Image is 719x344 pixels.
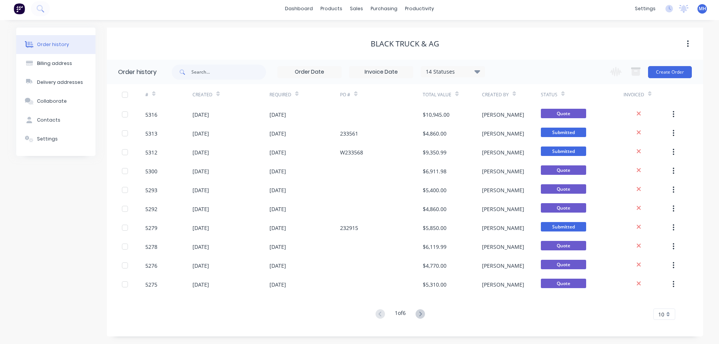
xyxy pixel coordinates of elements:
[340,224,358,232] div: 232915
[482,91,509,98] div: Created By
[192,91,212,98] div: Created
[541,260,586,269] span: Quote
[269,111,286,119] div: [DATE]
[395,309,406,320] div: 1 of 6
[423,91,451,98] div: Total Value
[278,66,341,78] input: Order Date
[192,224,209,232] div: [DATE]
[423,84,482,105] div: Total Value
[37,136,58,142] div: Settings
[192,186,209,194] div: [DATE]
[269,281,286,288] div: [DATE]
[482,130,524,137] div: [PERSON_NAME]
[145,84,192,105] div: #
[145,167,157,175] div: 5300
[191,65,266,80] input: Search...
[541,91,557,98] div: Status
[145,243,157,251] div: 5278
[423,186,446,194] div: $5,400.00
[269,186,286,194] div: [DATE]
[423,262,446,270] div: $4,770.00
[118,68,157,77] div: Order history
[349,66,413,78] input: Invoice Date
[340,84,423,105] div: PO #
[192,281,209,288] div: [DATE]
[145,281,157,288] div: 5275
[145,224,157,232] div: 5279
[16,73,95,92] button: Delivery addresses
[37,98,67,105] div: Collaborate
[16,54,95,73] button: Billing address
[37,41,69,48] div: Order history
[269,91,291,98] div: Required
[541,84,624,105] div: Status
[37,117,60,123] div: Contacts
[423,281,446,288] div: $5,310.00
[482,111,524,119] div: [PERSON_NAME]
[269,205,286,213] div: [DATE]
[269,167,286,175] div: [DATE]
[367,3,401,14] div: purchasing
[145,205,157,213] div: 5292
[192,243,209,251] div: [DATE]
[145,186,157,194] div: 5293
[145,91,148,98] div: #
[192,148,209,156] div: [DATE]
[192,111,209,119] div: [DATE]
[541,165,586,175] span: Quote
[340,91,350,98] div: PO #
[541,279,586,288] span: Quote
[482,243,524,251] div: [PERSON_NAME]
[624,91,644,98] div: Invoiced
[541,184,586,194] span: Quote
[541,109,586,118] span: Quote
[192,262,209,270] div: [DATE]
[541,222,586,231] span: Submitted
[145,130,157,137] div: 5313
[482,224,524,232] div: [PERSON_NAME]
[482,262,524,270] div: [PERSON_NAME]
[269,262,286,270] div: [DATE]
[346,3,367,14] div: sales
[482,186,524,194] div: [PERSON_NAME]
[423,224,446,232] div: $5,850.00
[541,241,586,250] span: Quote
[281,3,317,14] a: dashboard
[624,84,671,105] div: Invoiced
[269,243,286,251] div: [DATE]
[37,60,72,67] div: Billing address
[192,84,269,105] div: Created
[269,224,286,232] div: [DATE]
[16,92,95,111] button: Collaborate
[423,111,450,119] div: $10,945.00
[631,3,659,14] div: settings
[16,130,95,148] button: Settings
[423,167,446,175] div: $6,911.98
[541,128,586,137] span: Submitted
[482,281,524,288] div: [PERSON_NAME]
[482,148,524,156] div: [PERSON_NAME]
[145,111,157,119] div: 5316
[541,203,586,213] span: Quote
[14,3,25,14] img: Factory
[37,79,83,86] div: Delivery addresses
[269,148,286,156] div: [DATE]
[145,262,157,270] div: 5276
[401,3,438,14] div: productivity
[658,310,664,318] span: 10
[269,130,286,137] div: [DATE]
[699,5,706,12] span: MH
[482,84,541,105] div: Created By
[340,130,358,137] div: 233561
[16,111,95,130] button: Contacts
[423,130,446,137] div: $4,860.00
[541,147,586,156] span: Submitted
[317,3,346,14] div: products
[482,167,524,175] div: [PERSON_NAME]
[145,148,157,156] div: 5312
[269,84,340,105] div: Required
[192,130,209,137] div: [DATE]
[423,243,446,251] div: $6,119.99
[340,148,363,156] div: W233568
[371,39,439,48] div: BLACK TRUCK & AG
